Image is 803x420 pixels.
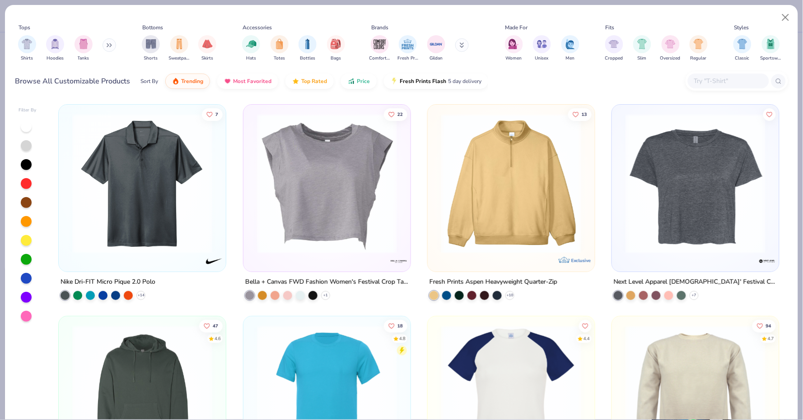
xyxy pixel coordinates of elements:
[46,35,64,62] button: filter button
[397,35,418,62] div: filter for Fresh Prints
[430,277,557,288] div: Fresh Prints Aspen Heavyweight Quarter-Zip
[571,258,591,263] span: Exclusive
[217,74,278,89] button: Most Favorited
[323,293,328,298] span: + 1
[242,35,260,62] button: filter button
[437,114,586,254] img: a5fef0f3-26ac-4d1f-8e04-62fc7b7c0c3a
[224,78,231,85] img: most_fav.gif
[142,35,160,62] div: filter for Shorts
[243,23,272,32] div: Accessories
[202,39,213,49] img: Skirts Image
[21,55,33,62] span: Shirts
[18,35,36,62] button: filter button
[79,39,89,49] img: Tanks Image
[761,35,781,62] div: filter for Sportswear
[341,74,377,89] button: Price
[213,324,218,328] span: 47
[172,78,179,85] img: trending.gif
[505,35,523,62] button: filter button
[202,108,223,120] button: Like
[399,336,405,342] div: 4.8
[633,35,651,62] div: filter for Slim
[140,77,158,85] div: Sort By
[199,320,223,332] button: Like
[50,39,60,49] img: Hoodies Image
[327,35,345,62] button: filter button
[733,35,752,62] div: filter for Classic
[430,37,443,51] img: Gildan Image
[579,320,592,332] button: Like
[535,55,549,62] span: Unisex
[383,320,407,332] button: Like
[427,35,445,62] button: filter button
[300,55,315,62] span: Bottles
[205,252,224,270] img: Nike logo
[146,39,156,49] img: Shorts Image
[565,39,575,49] img: Men Image
[144,55,158,62] span: Shorts
[384,74,488,89] button: Fresh Prints Flash5 day delivery
[22,39,32,49] img: Shirts Image
[506,55,522,62] span: Women
[660,35,681,62] div: filter for Oversized
[201,55,213,62] span: Skirts
[246,55,256,62] span: Hats
[533,35,551,62] button: filter button
[174,39,184,49] img: Sweatpants Image
[301,78,327,85] span: Top Rated
[768,336,774,342] div: 4.7
[357,78,370,85] span: Price
[605,35,623,62] button: filter button
[246,39,257,49] img: Hats Image
[606,23,615,32] div: Fits
[275,39,285,49] img: Totes Image
[401,37,415,51] img: Fresh Prints Image
[537,39,547,49] img: Unisex Image
[369,35,390,62] button: filter button
[198,35,216,62] div: filter for Skirts
[735,55,750,62] span: Classic
[605,55,623,62] span: Cropped
[509,39,519,49] img: Women Image
[566,55,575,62] span: Men
[397,35,418,62] button: filter button
[614,277,777,288] div: Next Level Apparel [DEMOGRAPHIC_DATA]' Festival Cali Crop T-Shirt
[582,112,587,116] span: 13
[78,55,89,62] span: Tanks
[299,35,317,62] div: filter for Bottles
[331,55,341,62] span: Bags
[19,107,37,114] div: Filter By
[397,324,402,328] span: 18
[285,74,334,89] button: Top Rated
[390,252,408,270] img: Bella + Canvas logo
[448,76,481,87] span: 5 day delivery
[169,35,190,62] div: filter for Sweatpants
[533,35,551,62] div: filter for Unisex
[734,23,749,32] div: Styles
[143,23,163,32] div: Bottoms
[638,55,647,62] span: Slim
[271,35,289,62] div: filter for Totes
[75,35,93,62] button: filter button
[633,35,651,62] button: filter button
[752,320,776,332] button: Like
[369,35,390,62] div: filter for Comfort Colors
[660,55,681,62] span: Oversized
[303,39,313,49] img: Bottles Image
[15,76,131,87] div: Browse All Customizable Products
[245,277,409,288] div: Bella + Canvas FWD Fashion Women's Festival Crop Tank
[400,78,446,85] span: Fresh Prints Flash
[331,39,341,49] img: Bags Image
[299,35,317,62] button: filter button
[761,35,781,62] button: filter button
[271,35,289,62] button: filter button
[690,35,708,62] button: filter button
[397,55,418,62] span: Fresh Prints
[665,39,676,49] img: Oversized Image
[609,39,619,49] img: Cropped Image
[68,114,217,254] img: 21fda654-1eb2-4c2c-b188-be26a870e180
[18,35,36,62] div: filter for Shirts
[660,35,681,62] button: filter button
[761,55,781,62] span: Sportswear
[738,39,748,49] img: Classic Image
